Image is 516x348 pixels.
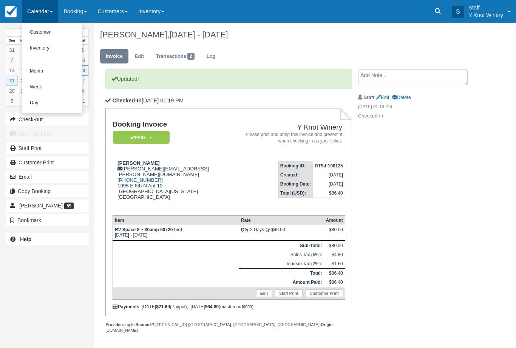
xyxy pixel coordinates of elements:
a: Week [22,79,82,95]
a: Inventory [22,40,82,56]
ul: Calendar [22,23,82,113]
a: Customer [22,25,82,40]
a: Day [22,95,82,111]
a: Month [22,63,82,79]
